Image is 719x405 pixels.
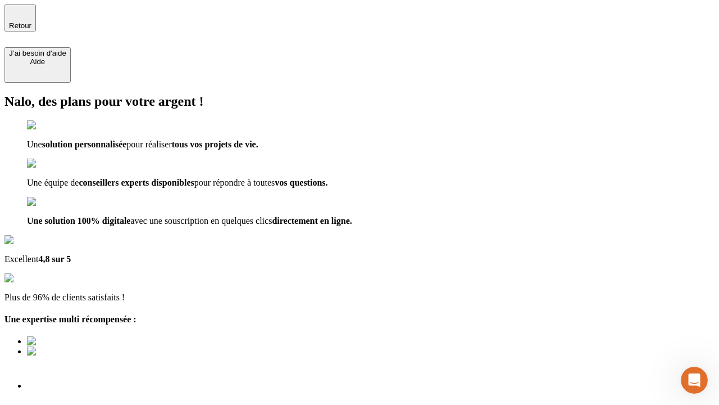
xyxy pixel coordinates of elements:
[9,57,66,66] div: Aide
[9,21,31,30] span: Retour
[272,216,352,226] span: directement en ligne.
[4,273,60,283] img: reviews stars
[42,139,127,149] span: solution personnalisée
[27,197,75,207] img: checkmark
[172,139,258,149] span: tous vos projets de vie.
[681,367,708,394] iframe: Intercom live chat
[27,216,130,226] span: Une solution 100% digitale
[4,4,36,31] button: Retour
[27,346,131,357] img: Best savings advice award
[130,216,272,226] span: avec une souscription en quelques clics
[9,49,66,57] div: J’ai besoin d'aide
[38,254,71,264] span: 4,8 sur 5
[126,139,171,149] span: pour réaliser
[4,314,715,325] h4: Une expertise multi récompensée :
[27,178,79,187] span: Une équipe de
[4,292,715,303] p: Plus de 96% de clients satisfaits !
[275,178,327,187] span: vos questions.
[27,120,75,130] img: checkmark
[27,139,42,149] span: Une
[4,47,71,83] button: J’ai besoin d'aideAide
[4,254,38,264] span: Excellent
[27,336,131,346] img: Best savings advice award
[4,94,715,109] h2: Nalo, des plans pour votre argent !
[194,178,275,187] span: pour répondre à toutes
[27,159,75,169] img: checkmark
[79,178,194,187] span: conseillers experts disponibles
[27,357,60,389] img: Best savings advice award
[4,235,70,245] img: Google Review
